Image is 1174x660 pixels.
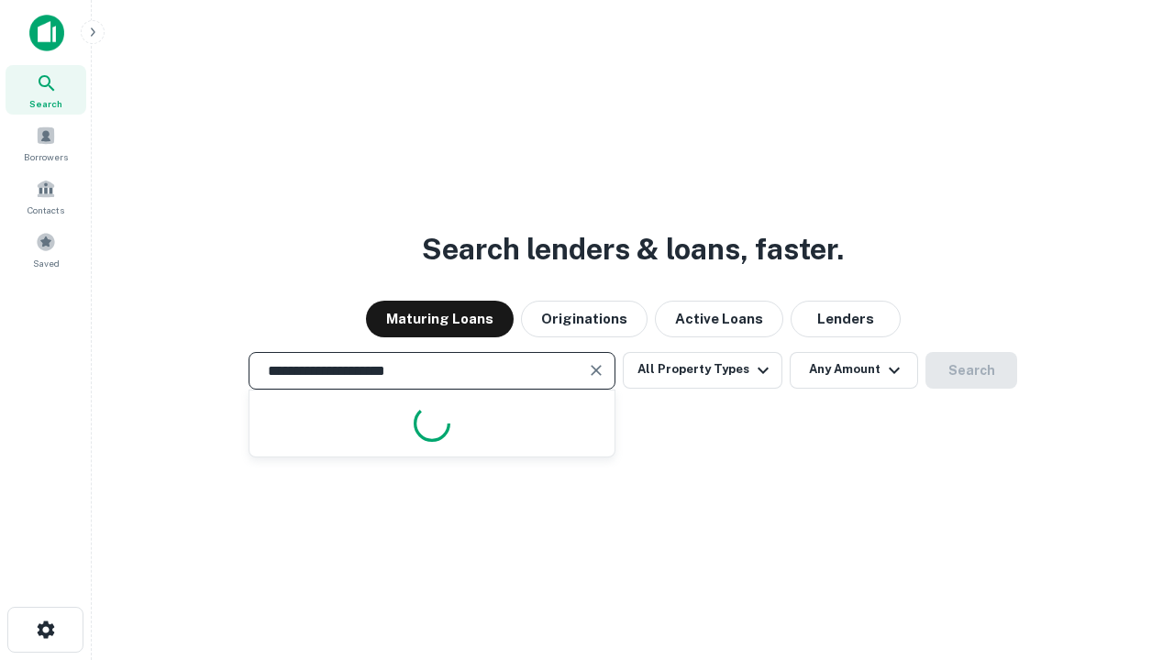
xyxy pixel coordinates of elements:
[33,256,60,270] span: Saved
[6,65,86,115] a: Search
[583,357,609,383] button: Clear
[366,301,514,337] button: Maturing Loans
[1082,513,1174,601] iframe: Chat Widget
[791,301,901,337] button: Lenders
[655,301,783,337] button: Active Loans
[29,15,64,51] img: capitalize-icon.png
[790,352,918,389] button: Any Amount
[521,301,648,337] button: Originations
[6,118,86,168] a: Borrowers
[24,149,68,164] span: Borrowers
[29,96,62,111] span: Search
[6,171,86,221] a: Contacts
[6,225,86,274] a: Saved
[28,203,64,217] span: Contacts
[623,352,782,389] button: All Property Types
[422,227,844,271] h3: Search lenders & loans, faster.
